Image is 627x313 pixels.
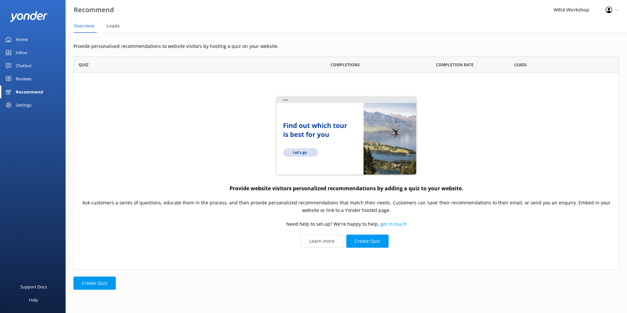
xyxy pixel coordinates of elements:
span: Quiz [79,62,89,68]
div: Help [29,293,38,306]
p: Provide personalised recommendations to website visitors by hosting a quiz on your website. [73,43,619,50]
h4: Provide website visitors personalized recommendations by adding a quiz to your website. [230,184,463,193]
div: Home [16,33,28,46]
p: Ask customers a series of questions, educate them in the process, and then provide personalized r... [80,199,612,214]
div: Settings [16,98,31,112]
img: yonder-white-logo.png [10,11,48,22]
a: Learn more [301,235,343,248]
span: Overview [74,23,94,29]
div: Reviews [16,72,31,85]
div: Chatbot [16,59,32,72]
button: Create Quiz [346,235,389,248]
span: Leads [107,23,120,29]
p: Need help to set-up? We're happy to help, [286,221,407,228]
div: Inbox [16,46,27,59]
span: Completion Rate [436,62,474,68]
div: Support Docs [20,280,47,293]
button: Create Quiz [73,277,116,290]
span: Completions [331,62,360,68]
a: get in touch [380,221,407,227]
span: Leads [514,62,527,68]
img: quiz-website... [274,95,418,177]
h3: Recommend [74,5,114,15]
div: grid [73,73,619,270]
div: Recommend [16,85,43,98]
